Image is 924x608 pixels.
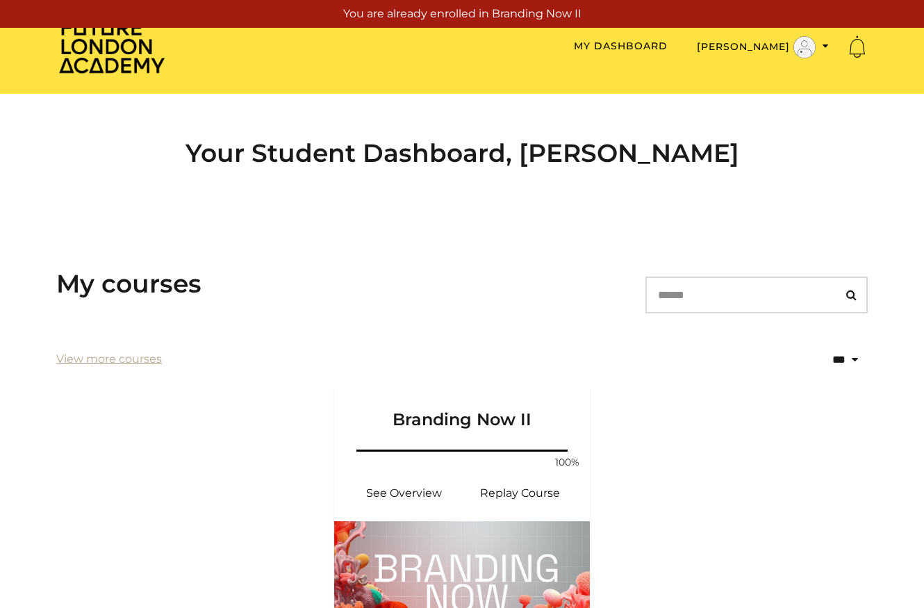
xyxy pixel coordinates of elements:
[345,477,462,510] a: Branding Now II: See Overview
[56,18,167,74] img: Home Page
[574,40,668,52] a: My Dashboard
[6,6,918,22] p: You are already enrolled in Branding Now II
[787,343,868,376] select: status
[56,138,868,168] h2: Your Student Dashboard, [PERSON_NAME]
[334,387,590,447] a: Branding Now II
[462,477,579,510] a: Branding Now II: Resume Course
[693,35,833,59] button: Toggle menu
[351,387,573,430] h3: Branding Now II
[56,269,201,299] h3: My courses
[56,351,162,368] a: View more courses
[551,455,584,470] span: 100%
